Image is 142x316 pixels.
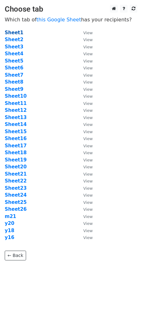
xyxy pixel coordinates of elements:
[5,214,16,219] a: m21
[83,115,93,120] small: View
[5,221,14,226] strong: y20
[83,129,93,134] small: View
[5,115,27,120] strong: Sheet13
[5,150,27,155] a: Sheet18
[5,122,27,127] a: Sheet14
[77,129,93,134] a: View
[5,44,23,50] a: Sheet3
[77,115,93,120] a: View
[83,101,93,106] small: View
[77,192,93,198] a: View
[111,286,142,316] div: Chat Widget
[83,45,93,49] small: View
[5,235,14,240] a: y16
[5,206,27,212] a: Sheet26
[83,30,93,35] small: View
[77,157,93,163] a: View
[83,150,93,155] small: View
[5,58,23,64] a: Sheet5
[83,186,93,191] small: View
[77,51,93,57] a: View
[5,157,27,163] a: Sheet19
[83,136,93,141] small: View
[77,206,93,212] a: View
[5,65,23,71] a: Sheet6
[83,59,93,63] small: View
[83,165,93,169] small: View
[77,107,93,113] a: View
[36,17,81,23] a: this Google Sheet
[83,179,93,183] small: View
[83,80,93,84] small: View
[77,214,93,219] a: View
[5,101,27,106] a: Sheet11
[77,235,93,240] a: View
[5,16,137,23] p: Which tab of has your recipients?
[83,235,93,240] small: View
[83,94,93,99] small: View
[77,164,93,170] a: View
[5,86,23,92] a: Sheet9
[5,37,23,42] a: Sheet2
[77,65,93,71] a: View
[77,37,93,42] a: View
[77,30,93,35] a: View
[5,5,137,14] h3: Choose tab
[77,178,93,184] a: View
[83,228,93,233] small: View
[77,93,93,99] a: View
[83,73,93,78] small: View
[5,30,23,35] strong: Sheet1
[83,108,93,113] small: View
[5,185,27,191] a: Sheet23
[5,143,27,149] a: Sheet17
[83,200,93,205] small: View
[77,199,93,205] a: View
[5,51,23,57] a: Sheet4
[77,122,93,127] a: View
[77,79,93,85] a: View
[5,136,27,141] a: Sheet16
[77,150,93,155] a: View
[83,221,93,226] small: View
[5,129,27,134] a: Sheet15
[83,193,93,198] small: View
[83,52,93,56] small: View
[77,171,93,177] a: View
[77,185,93,191] a: View
[77,143,93,149] a: View
[5,107,27,113] a: Sheet12
[83,158,93,162] small: View
[77,72,93,78] a: View
[5,171,27,177] a: Sheet21
[5,178,27,184] a: Sheet22
[5,164,27,170] a: Sheet20
[5,228,14,233] a: y18
[5,79,23,85] a: Sheet8
[5,199,27,205] strong: Sheet25
[5,72,23,78] strong: Sheet7
[5,251,26,260] a: ← Back
[5,93,27,99] a: Sheet10
[83,122,93,127] small: View
[83,207,93,212] small: View
[77,101,93,106] a: View
[5,192,27,198] a: Sheet24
